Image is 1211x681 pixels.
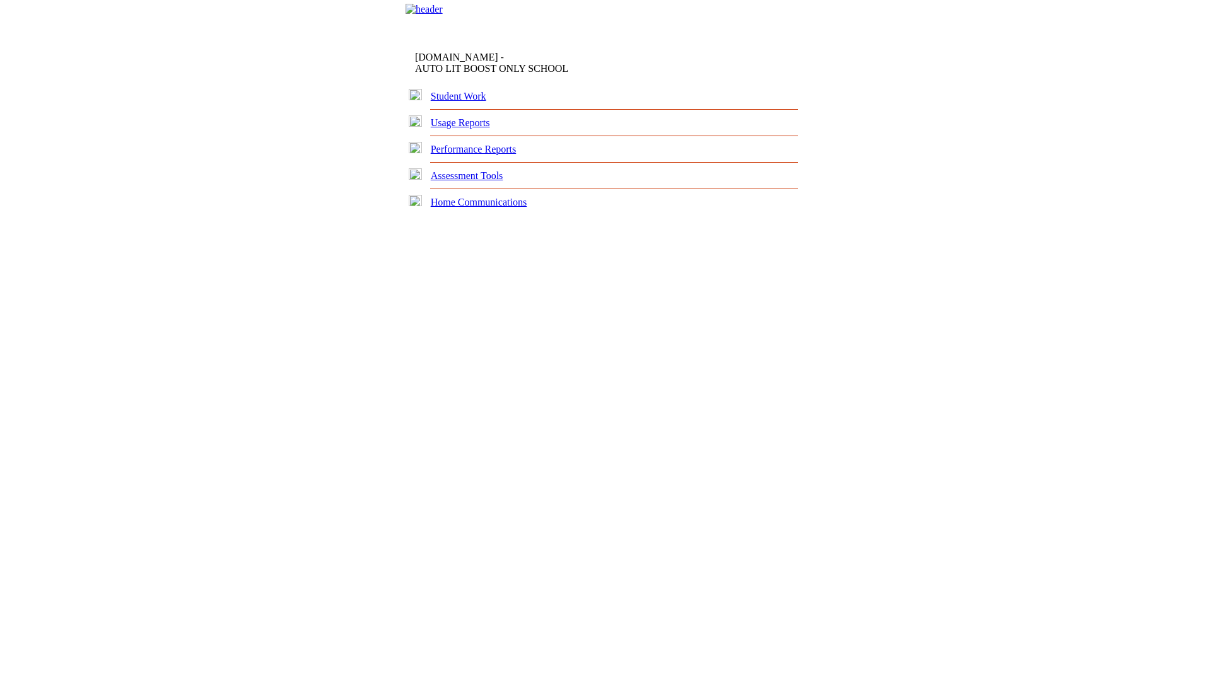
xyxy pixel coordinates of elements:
td: [DOMAIN_NAME] - [415,52,647,74]
img: header [406,4,443,15]
img: plus.gif [409,195,422,206]
img: plus.gif [409,89,422,100]
a: Student Work [431,91,486,102]
a: Performance Reports [431,144,517,154]
img: plus.gif [409,115,422,127]
img: plus.gif [409,168,422,180]
nobr: AUTO LIT BOOST ONLY SCHOOL [415,63,568,74]
img: plus.gif [409,142,422,153]
a: Assessment Tools [431,170,503,181]
a: Usage Reports [431,117,490,128]
a: Home Communications [431,197,527,207]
